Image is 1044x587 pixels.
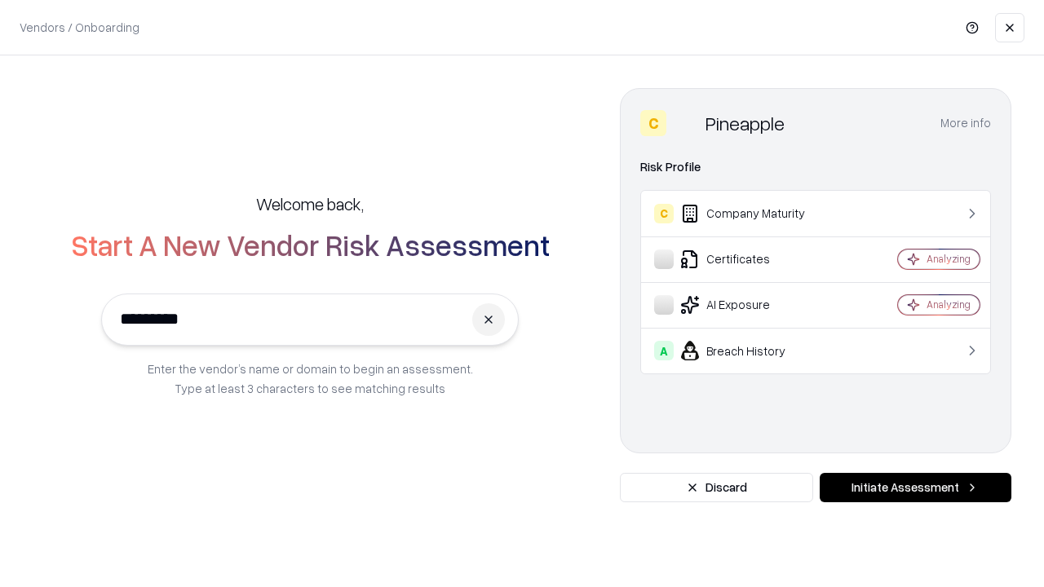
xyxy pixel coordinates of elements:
[654,204,849,223] div: Company Maturity
[654,341,849,360] div: Breach History
[640,110,666,136] div: C
[640,157,991,177] div: Risk Profile
[706,110,785,136] div: Pineapple
[927,298,971,311] div: Analyzing
[148,359,473,398] p: Enter the vendor’s name or domain to begin an assessment. Type at least 3 characters to see match...
[20,19,139,36] p: Vendors / Onboarding
[820,473,1011,502] button: Initiate Assessment
[654,295,849,315] div: AI Exposure
[654,204,674,223] div: C
[71,228,550,261] h2: Start A New Vendor Risk Assessment
[654,341,674,360] div: A
[927,252,971,266] div: Analyzing
[940,108,991,138] button: More info
[673,110,699,136] img: Pineapple
[620,473,813,502] button: Discard
[256,192,364,215] h5: Welcome back,
[654,249,849,269] div: Certificates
